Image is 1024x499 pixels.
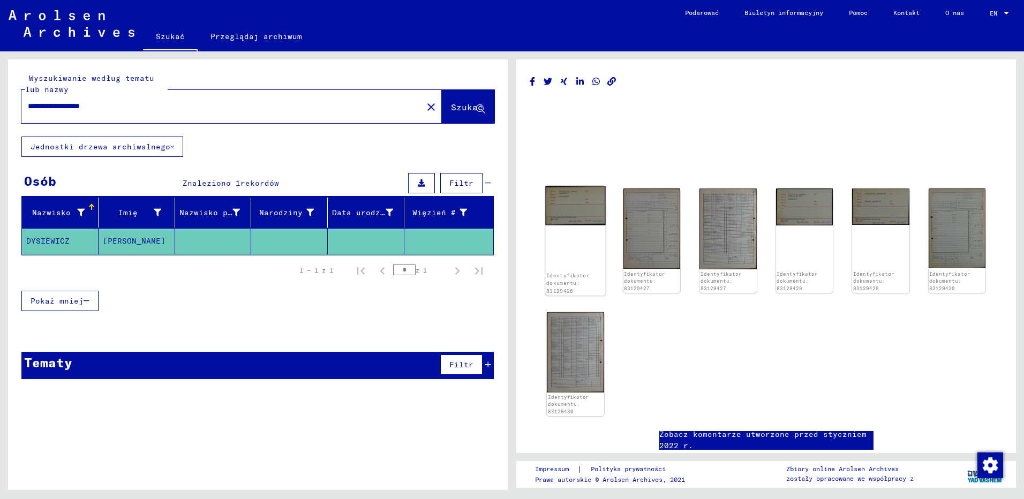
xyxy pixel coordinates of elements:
[442,90,494,123] button: Szukać
[179,208,271,217] font: Nazwisko panieńskie
[350,260,372,281] button: Pierwsza strona
[24,171,56,191] div: Osób
[440,173,483,193] button: Filtr
[32,208,71,217] font: Nazwisko
[240,178,279,188] span: rekordów
[31,142,170,152] font: Jednostki drzewa archiwalnego
[440,354,483,375] button: Filtr
[328,198,404,228] mat-header-cell: Geburtsdatum
[545,186,605,225] img: 001.jpg
[559,75,570,88] button: Udostępnij na Xing
[929,271,970,291] a: Identyfikator dokumentu: 83129430
[198,24,315,49] a: Przeglądaj archiwum
[449,178,473,188] span: Filtr
[412,208,456,217] font: Więzień #
[929,188,986,268] img: 001.jpg
[786,474,914,483] p: zostały opracowane we współpracy z
[624,271,665,291] a: Identyfikator dokumentu: 83129427
[777,271,818,291] a: Identyfikator dokumentu: 83129428
[26,204,98,221] div: Nazwisko
[22,228,99,254] mat-cell: DYSIEWICZ
[965,460,1005,487] img: yv_logo.png
[546,273,590,294] a: Identyfikator dokumentu: 83129426
[299,266,333,275] div: 1 – 1 z 1
[776,188,833,225] img: 001.jpg
[548,394,589,414] a: Identyfikator dokumentu: 83129430
[25,73,154,94] mat-label: Wyszukiwanie według tematu lub nazwy
[416,266,427,274] font: z 1
[179,204,254,221] div: Nazwisko panieńskie
[31,296,84,306] span: Pokaż mniej
[575,75,586,88] button: Udostępnij na LinkedIn
[251,198,328,228] mat-header-cell: Geburt‏
[372,260,393,281] button: Poprzednia strona
[175,198,252,228] mat-header-cell: Geburtsname
[183,178,240,188] span: Znaleziono 1
[990,10,1002,17] span: EN
[449,360,473,369] span: Filtr
[259,208,303,217] font: Narodziny
[9,10,134,37] img: Arolsen_neg.svg
[591,75,602,88] button: Udostępnij na WhatsApp
[786,464,914,474] p: Zbiory online Arolsen Archives
[255,204,327,221] div: Narodziny
[623,188,681,269] img: 001.jpg
[543,75,554,88] button: Udostępnij na Twitterze
[852,188,909,224] img: 001.jpg
[468,260,490,281] button: Ostatnia strona
[535,475,685,485] p: Prawa autorskie © Arolsen Archives, 2021
[409,204,480,221] div: Więzień #
[659,429,874,451] a: Zobacz komentarze utworzone przed styczniem 2022 r.
[99,228,175,254] mat-cell: [PERSON_NAME]
[582,464,679,475] a: Polityka prywatności
[24,353,72,372] div: Tematy
[701,271,742,291] a: Identyfikator dokumentu: 83129427
[118,208,138,217] font: Imię
[547,312,604,392] img: 002.jpg
[977,452,1003,478] img: Zmienianie zgody
[143,24,198,51] a: Szukać
[451,102,483,112] span: Szukać
[22,198,99,228] mat-header-cell: Nachname
[577,464,582,475] font: |
[404,198,493,228] mat-header-cell: Prisoner #
[425,101,438,114] mat-icon: close
[606,75,618,88] button: Kopiuj link
[21,291,99,311] button: Pokaż mniej
[535,464,577,475] a: Impressum
[853,271,894,291] a: Identyfikator dokumentu: 83129429
[332,208,400,217] font: Data urodzenia
[21,137,183,157] button: Jednostki drzewa archiwalnego
[332,204,406,221] div: Data urodzenia
[103,204,175,221] div: Imię
[527,75,538,88] button: Udostępnij na Facebooku
[447,260,468,281] button: Następna strona
[420,96,442,117] button: Jasny
[99,198,175,228] mat-header-cell: Vorname
[699,188,757,269] img: 002.jpg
